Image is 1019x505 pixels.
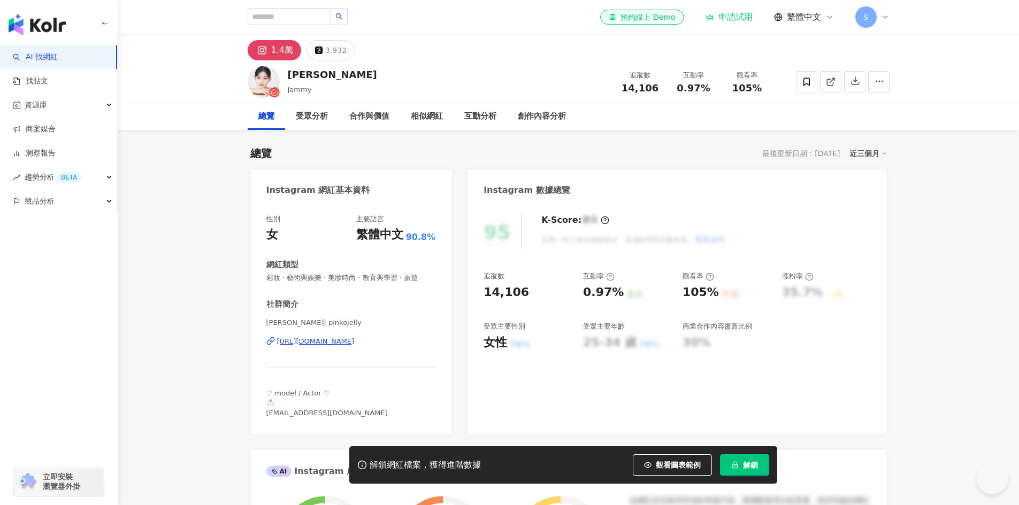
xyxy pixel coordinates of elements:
[683,284,719,301] div: 105%
[762,149,840,158] div: 最後更新日期：[DATE]
[356,214,384,224] div: 主要語言
[266,259,298,270] div: 網紅類型
[266,337,436,346] a: [URL][DOMAIN_NAME]
[484,322,525,331] div: 受眾主要性別
[13,148,56,159] a: 洞察報告
[14,467,104,496] a: chrome extension立即安裝 瀏覽器外掛
[656,461,701,469] span: 觀看圖表範例
[266,184,370,196] div: Instagram 網紅基本資料
[248,66,280,98] img: KOL Avatar
[849,146,887,160] div: 近三個月
[609,12,675,22] div: 預約線上 Demo
[266,273,436,283] span: 彩妝 · 藝術與娛樂 · 美妝時尚 · 教育與學習 · 旅遊
[43,472,80,491] span: 立即安裝 瀏覽器外掛
[706,12,753,22] a: 申請試用
[258,110,274,123] div: 總覽
[277,337,355,346] div: [URL][DOMAIN_NAME]
[683,271,714,281] div: 觀看率
[677,83,710,94] span: 0.97%
[13,124,56,135] a: 商案媒合
[356,227,403,243] div: 繁體中文
[484,335,507,351] div: 女性
[349,110,389,123] div: 合作與價值
[484,271,504,281] div: 追蹤數
[307,40,355,60] button: 3,932
[673,70,714,81] div: 互動率
[583,284,624,301] div: 0.97%
[13,174,20,181] span: rise
[787,11,821,23] span: 繁體中文
[720,454,769,476] button: 解鎖
[266,318,436,328] span: [PERSON_NAME]| pinkojelly
[25,165,81,189] span: 趨勢分析
[583,271,615,281] div: 互動率
[288,68,377,81] div: [PERSON_NAME]
[57,172,81,183] div: BETA
[266,214,280,224] div: 性別
[622,82,658,94] span: 14,106
[731,461,739,469] span: lock
[271,43,293,58] div: 1.4萬
[743,461,758,469] span: 解鎖
[25,93,47,117] span: 資源庫
[518,110,566,123] div: 創作內容分析
[727,70,768,81] div: 觀看率
[296,110,328,123] div: 受眾分析
[325,43,347,58] div: 3,932
[683,322,752,331] div: 商業合作內容覆蓋比例
[266,227,278,243] div: 女
[250,146,272,161] div: 總覽
[583,322,625,331] div: 受眾主要年齡
[633,454,712,476] button: 觀看圖表範例
[288,86,312,94] span: Jammy
[335,13,343,20] span: search
[484,284,529,301] div: 14,106
[25,189,55,213] span: 競品分析
[620,70,661,81] div: 追蹤數
[248,40,301,60] button: 1.4萬
[600,10,684,25] a: 預約線上 Demo
[782,271,814,281] div: 漲粉率
[13,76,48,87] a: 找貼文
[17,473,38,490] img: chrome extension
[411,110,443,123] div: 相似網紅
[9,14,66,35] img: logo
[464,110,496,123] div: 互動分析
[484,184,570,196] div: Instagram 數據總覽
[13,52,58,63] a: searchAI 找網紅
[266,299,298,310] div: 社群簡介
[370,460,481,471] div: 解鎖網紅檔案，獲得進階數據
[266,389,388,416] span: ♡ model / Actor ♡ 📩 [EMAIL_ADDRESS][DOMAIN_NAME]
[406,231,436,243] span: 90.8%
[863,11,868,23] span: S
[732,83,762,94] span: 105%
[541,214,609,226] div: K-Score :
